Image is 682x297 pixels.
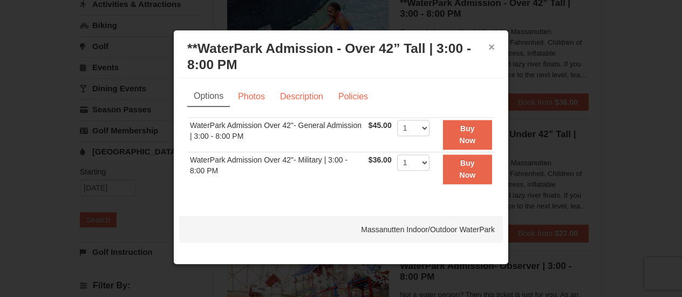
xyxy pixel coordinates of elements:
h3: **WaterPark Admission - Over 42” Tall | 3:00 - 8:00 PM [187,40,495,73]
span: $36.00 [369,156,392,164]
span: $45.00 [369,121,392,130]
button: Buy Now [443,154,492,184]
td: WaterPark Admission Over 42"- Military | 3:00 - 8:00 PM [187,152,366,186]
button: Buy Now [443,120,492,150]
strong: Buy Now [460,124,476,145]
a: Options [187,86,230,107]
button: × [488,42,495,52]
strong: Buy Now [460,159,476,179]
a: Description [273,86,330,107]
td: WaterPark Admission Over 42"- General Admission | 3:00 - 8:00 PM [187,118,366,152]
a: Policies [331,86,375,107]
a: Photos [231,86,272,107]
div: Massanutten Indoor/Outdoor WaterPark [179,216,503,243]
